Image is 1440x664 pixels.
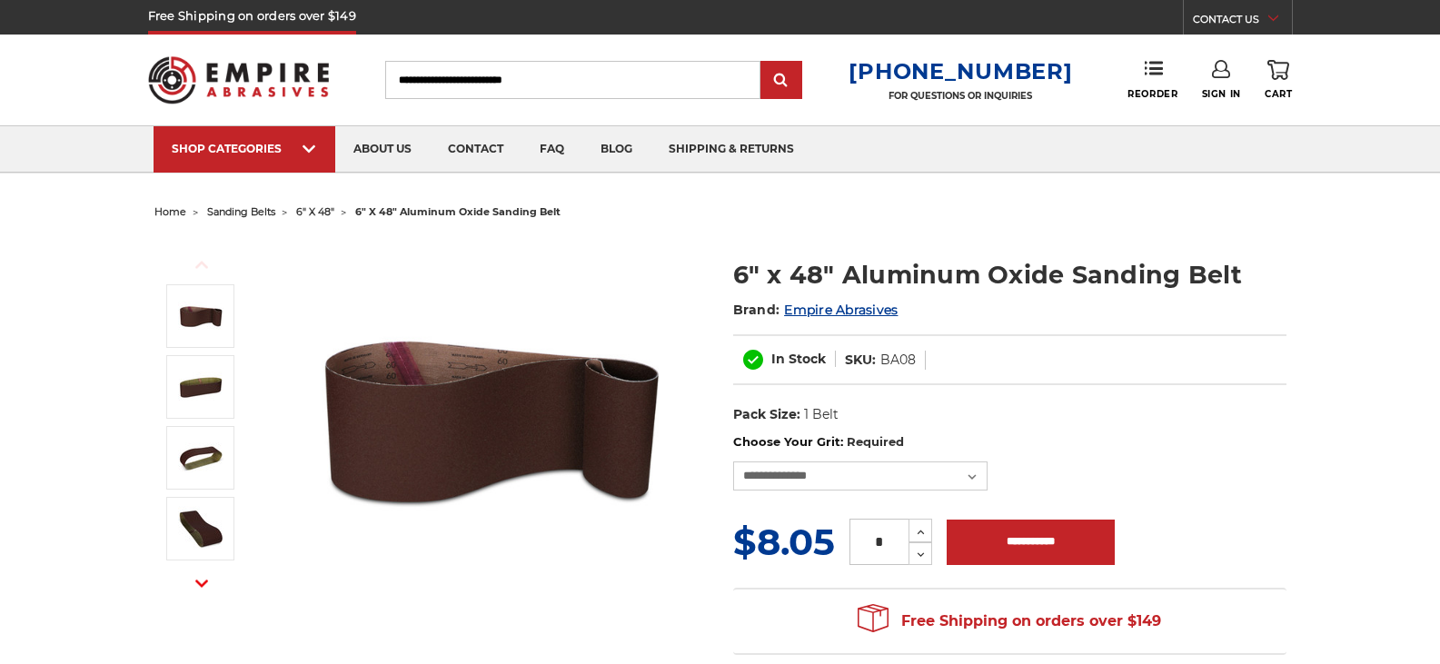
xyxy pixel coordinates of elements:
img: Empire Abrasives [148,45,330,115]
a: Reorder [1127,60,1177,99]
a: about us [335,126,430,173]
a: Empire Abrasives [784,302,898,318]
input: Submit [763,63,799,99]
span: $8.05 [733,520,835,564]
span: Cart [1265,88,1292,100]
span: Brand: [733,302,780,318]
dt: SKU: [845,351,876,370]
button: Previous [180,245,223,284]
button: Next [180,564,223,603]
a: CONTACT US [1193,9,1292,35]
a: blog [582,126,650,173]
span: Free Shipping on orders over $149 [858,603,1161,639]
img: 6" x 48" Sanding Belt - AOX [178,506,223,551]
a: home [154,205,186,218]
span: In Stock [771,351,826,367]
dd: BA08 [880,351,916,370]
h1: 6" x 48" Aluminum Oxide Sanding Belt [733,257,1286,292]
a: 6" x 48" [296,205,334,218]
small: Required [847,434,904,449]
p: FOR QUESTIONS OR INQUIRIES [849,90,1072,102]
a: contact [430,126,521,173]
div: SHOP CATEGORIES [172,142,317,155]
span: 6" x 48" aluminum oxide sanding belt [355,205,561,218]
img: 6" x 48" Aluminum Oxide Sanding Belt [310,238,673,601]
span: Sign In [1202,88,1241,100]
label: Choose Your Grit: [733,433,1286,451]
img: 6" x 48" Sanding Belt - Aluminum Oxide [178,435,223,481]
img: 6" x 48" Aluminum Oxide Sanding Belt [178,293,223,339]
img: 6" x 48" AOX Sanding Belt [178,364,223,410]
a: [PHONE_NUMBER] [849,58,1072,84]
a: shipping & returns [650,126,812,173]
a: Cart [1265,60,1292,100]
dd: 1 Belt [804,405,839,424]
dt: Pack Size: [733,405,800,424]
span: Reorder [1127,88,1177,100]
a: sanding belts [207,205,275,218]
a: faq [521,126,582,173]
